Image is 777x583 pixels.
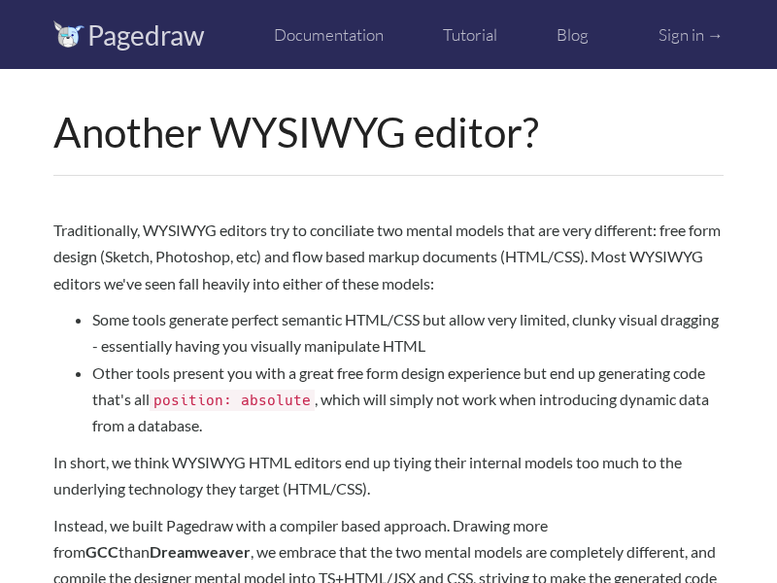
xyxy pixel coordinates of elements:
p: In short, we think WYSIWYG HTML editors end up tiying their internal models too much to the under... [53,449,724,501]
a: Blog [557,24,589,45]
code: position: absolute [150,390,315,411]
p: Traditionally, WYSIWYG editors try to conciliate two mental models that are very different: free ... [53,217,724,296]
li: Other tools present you with a great free form design experience but end up generating code that'... [92,360,724,439]
a: Sign in → [659,24,724,45]
strong: GCC [85,542,118,561]
a: Pagedraw [87,18,204,51]
a: Documentation [274,24,384,45]
strong: Dreamweaver [150,542,251,561]
a: Tutorial [443,24,497,45]
h1: Another WYSIWYG editor? [53,110,724,176]
li: Some tools generate perfect semantic HTML/CSS but allow very limited, clunky visual dragging - es... [92,306,724,359]
img: logo_vectors.svg [53,20,84,48]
